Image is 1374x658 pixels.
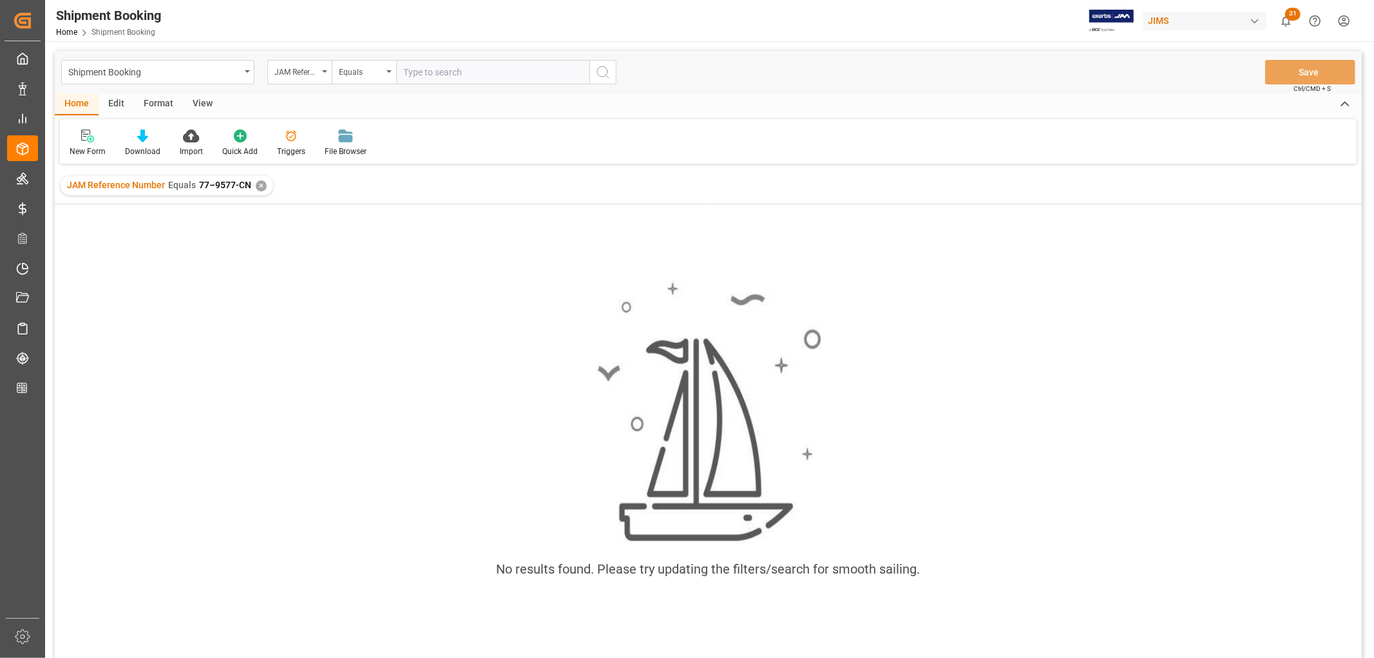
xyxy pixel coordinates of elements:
div: Shipment Booking [68,63,240,79]
div: File Browser [325,146,367,157]
div: Home [55,93,99,115]
img: smooth_sailing.jpeg [596,280,821,543]
div: Equals [339,63,383,78]
div: Format [134,93,183,115]
div: JIMS [1143,12,1266,30]
span: 31 [1285,8,1301,21]
input: Type to search [396,60,589,84]
div: No results found. Please try updating the filters/search for smooth sailing. [497,559,921,579]
div: New Form [70,146,106,157]
div: Edit [99,93,134,115]
button: search button [589,60,616,84]
span: 77–9577-CN [199,180,251,190]
span: Ctrl/CMD + S [1293,84,1331,93]
img: Exertis%20JAM%20-%20Email%20Logo.jpg_1722504956.jpg [1089,10,1134,32]
div: Triggers [277,146,305,157]
div: ✕ [256,180,267,191]
span: JAM Reference Number [67,180,165,190]
div: View [183,93,222,115]
button: Help Center [1301,6,1330,35]
div: Download [125,146,160,157]
button: Save [1265,60,1355,84]
span: Equals [168,180,196,190]
button: show 31 new notifications [1272,6,1301,35]
div: Quick Add [222,146,258,157]
button: open menu [61,60,254,84]
div: JAM Reference Number [274,63,318,78]
button: open menu [267,60,332,84]
div: Import [180,146,203,157]
a: Home [56,28,77,37]
button: JIMS [1143,8,1272,33]
div: Shipment Booking [56,6,161,25]
button: open menu [332,60,396,84]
